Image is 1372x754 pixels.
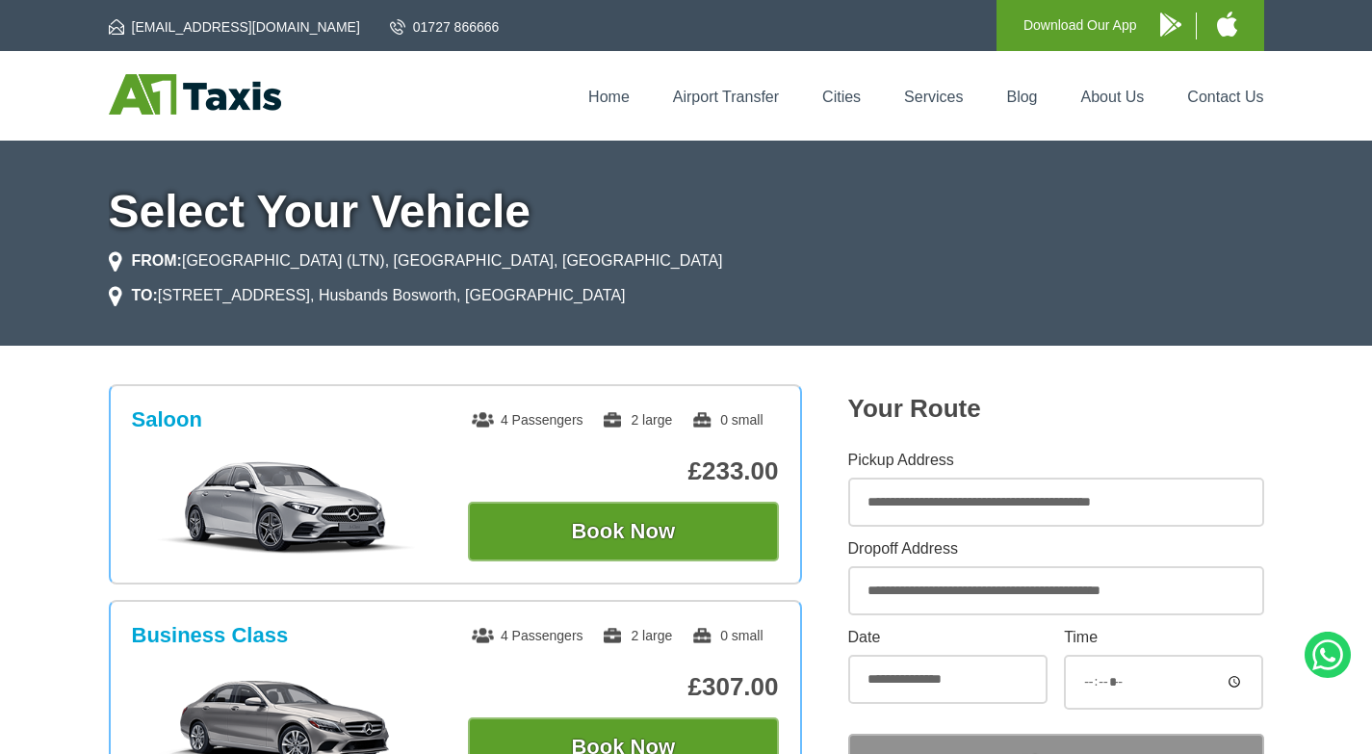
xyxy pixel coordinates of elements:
h3: Business Class [132,623,289,648]
h3: Saloon [132,407,202,432]
li: [GEOGRAPHIC_DATA] (LTN), [GEOGRAPHIC_DATA], [GEOGRAPHIC_DATA] [109,249,723,273]
h2: Your Route [848,394,1264,424]
span: 2 large [602,412,672,428]
a: [EMAIL_ADDRESS][DOMAIN_NAME] [109,17,360,37]
span: 4 Passengers [472,628,583,643]
span: 0 small [691,412,763,428]
label: Date [848,630,1048,645]
p: £233.00 [468,456,779,486]
span: 2 large [602,628,672,643]
strong: TO: [132,287,158,303]
p: Download Our App [1023,13,1137,38]
a: 01727 866666 [390,17,500,37]
a: Home [588,89,630,105]
label: Pickup Address [848,453,1264,468]
img: Saloon [142,459,431,556]
li: [STREET_ADDRESS], Husbands Bosworth, [GEOGRAPHIC_DATA] [109,284,626,307]
a: About Us [1081,89,1145,105]
a: Cities [822,89,861,105]
h1: Select Your Vehicle [109,189,1264,235]
a: Services [904,89,963,105]
a: Contact Us [1187,89,1263,105]
img: A1 Taxis iPhone App [1217,12,1237,37]
span: 0 small [691,628,763,643]
a: Blog [1006,89,1037,105]
strong: FROM: [132,252,182,269]
label: Dropoff Address [848,541,1264,557]
a: Airport Transfer [673,89,779,105]
span: 4 Passengers [472,412,583,428]
img: A1 Taxis Android App [1160,13,1181,37]
p: £307.00 [468,672,779,702]
label: Time [1064,630,1263,645]
button: Book Now [468,502,779,561]
img: A1 Taxis St Albans LTD [109,74,281,115]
